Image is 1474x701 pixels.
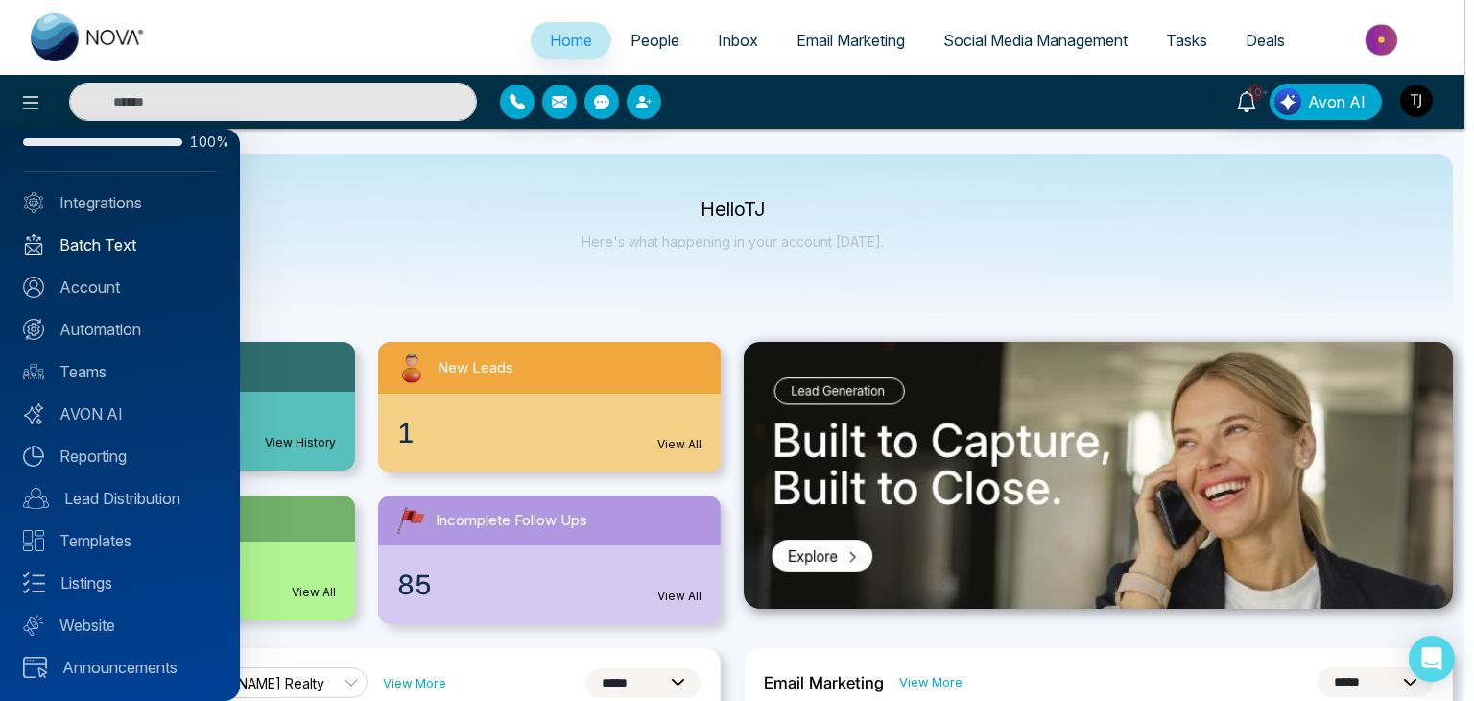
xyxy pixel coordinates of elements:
img: Website.svg [23,615,44,636]
img: Lead-dist.svg [23,488,49,509]
a: Listings [23,571,217,594]
a: Reporting [23,445,217,468]
a: Account [23,276,217,299]
a: Batch Text [23,233,217,256]
a: Announcements [23,656,217,679]
img: Templates.svg [23,530,44,551]
div: Open Intercom Messenger [1409,636,1455,682]
img: Avon-AI.svg [23,403,44,424]
a: AVON AI [23,402,217,425]
a: Website [23,614,217,637]
a: Teams [23,360,217,383]
a: Templates [23,529,217,552]
a: Integrations [23,191,217,214]
a: Lead Distribution [23,487,217,510]
img: team.svg [23,361,44,382]
img: Reporting.svg [23,446,44,467]
span: 100% [190,135,217,149]
img: batch_text_white.png [23,234,44,255]
img: Account.svg [23,277,44,298]
img: Integrated.svg [23,192,44,213]
img: Listings.svg [23,572,45,593]
a: Automation [23,318,217,341]
img: Automation.svg [23,319,44,340]
img: announcements.svg [23,657,47,678]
